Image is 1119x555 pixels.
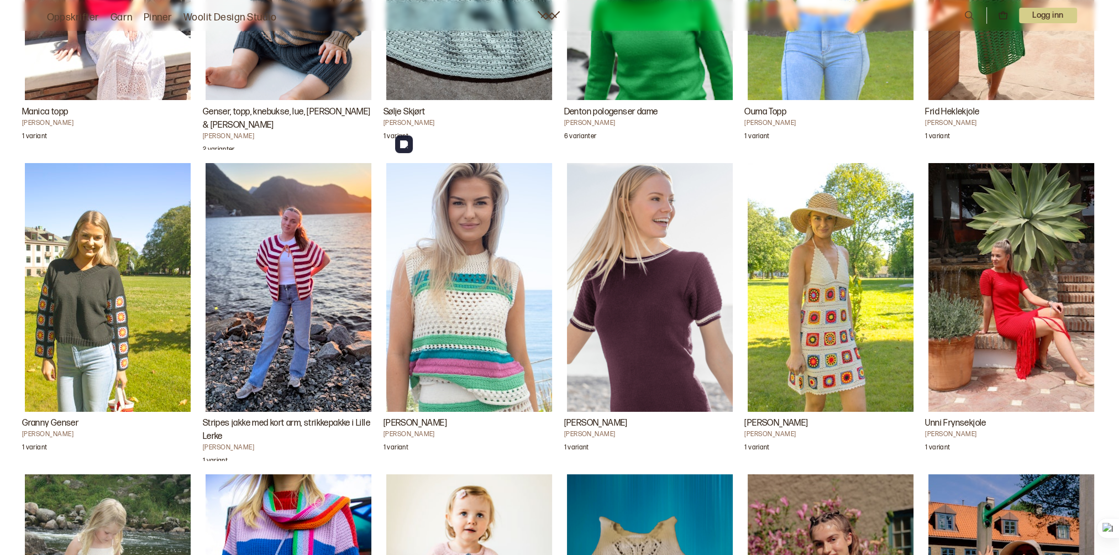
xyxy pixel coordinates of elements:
h3: Genser, topp, knebukse, lue, [PERSON_NAME] & [PERSON_NAME] [203,106,375,132]
h4: [PERSON_NAME] [564,119,736,128]
h3: [PERSON_NAME] [744,417,916,430]
p: 1 variant [744,132,769,143]
p: 2 varianter [203,145,235,156]
p: 6 varianter [564,132,597,143]
p: 1 variant [564,443,589,454]
img: Ane Kydland ThomassenGranny Genser [25,163,191,412]
img: Brit Frafjord ØrstavikNonna Kjole [748,163,913,412]
p: 1 variant [22,132,47,143]
h4: [PERSON_NAME] [744,119,916,128]
h4: [PERSON_NAME] [22,430,194,439]
h3: Frid Heklekjole [925,106,1097,119]
img: Brit Frafjord ØrstavikUnni Frynsekjole [928,163,1094,412]
h3: Manica topp [22,106,194,119]
p: 1 variant [22,443,47,454]
a: Unni Frynsekjole [925,163,1097,462]
h3: Sølje Skjørt [383,106,555,119]
a: Greta Topp [564,163,736,462]
a: Garn [111,10,133,25]
h4: [PERSON_NAME] [564,430,736,439]
img: Ane Kydland ThomassenZanna Sommertopp [386,163,552,412]
h3: Denton pologenser dame [564,106,736,119]
a: Woolit Design Studio [183,10,277,25]
h4: [PERSON_NAME] [383,119,555,128]
a: Oppskrifter [47,10,99,25]
p: 1 variant [925,443,950,454]
a: Zanna Sommertopp [383,163,555,462]
a: Woolit [538,11,560,20]
a: Granny Genser [22,163,194,462]
h4: [PERSON_NAME] [925,119,1097,128]
h4: [PERSON_NAME] [383,430,555,439]
a: Stripes jakke med kort arm, strikkepakke i Lille Lerke [203,163,375,462]
h4: [PERSON_NAME] [22,119,194,128]
img: Ane Kydland ThomassenStripes jakke med kort arm, strikkepakke i Lille Lerke [206,163,371,412]
img: Iselin HafseldGreta Topp [567,163,733,412]
a: Pinner [144,10,172,25]
h4: [PERSON_NAME] [203,443,375,452]
h3: Stripes jakke med kort arm, strikkepakke i Lille Lerke [203,417,375,443]
p: 1 variant [203,457,228,468]
h3: [PERSON_NAME] [383,417,555,430]
h4: [PERSON_NAME] [925,430,1097,439]
p: Logg inn [1019,8,1077,23]
h3: Unni Frynsekjole [925,417,1097,430]
button: User dropdown [1019,8,1077,23]
h3: [PERSON_NAME] [564,417,736,430]
a: Nonna Kjole [744,163,916,462]
h4: [PERSON_NAME] [744,430,916,439]
h3: Ouma Topp [744,106,916,119]
p: 1 variant [744,443,769,454]
h3: Granny Genser [22,417,194,430]
p: 1 variant [925,132,950,143]
p: 1 variant [383,443,408,454]
p: 1 variant [383,132,408,143]
h4: [PERSON_NAME] [203,132,375,141]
